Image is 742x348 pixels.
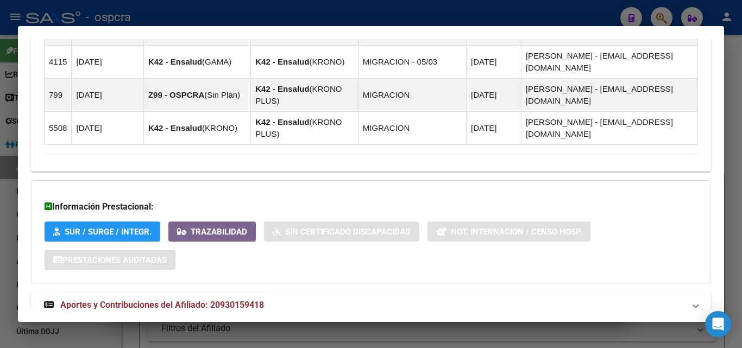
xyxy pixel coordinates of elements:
span: Sin Plan [207,90,237,99]
strong: K42 - Ensalud [255,57,309,66]
div: Open Intercom Messenger [705,311,731,337]
td: [DATE] [467,45,521,78]
td: 799 [45,78,72,111]
td: [DATE] [467,111,521,144]
td: [DATE] [72,111,144,144]
td: ( ) [143,111,250,144]
span: Trazabilidad [191,227,247,237]
strong: K42 - Ensalud [148,57,202,66]
td: 4115 [45,45,72,78]
td: [DATE] [72,78,144,111]
button: Prestaciones Auditadas [45,250,175,270]
td: 5508 [45,111,72,144]
span: SUR / SURGE / INTEGR. [65,227,152,237]
span: Prestaciones Auditadas [62,255,167,265]
span: Aportes y Contribuciones del Afiliado: 20930159418 [60,300,264,310]
td: ( ) [251,111,358,144]
span: Sin Certificado Discapacidad [285,227,411,237]
td: [PERSON_NAME] - [EMAIL_ADDRESS][DOMAIN_NAME] [521,111,697,144]
span: Not. Internacion / Censo Hosp. [451,227,582,237]
button: Sin Certificado Discapacidad [264,222,419,242]
td: [PERSON_NAME] - [EMAIL_ADDRESS][DOMAIN_NAME] [521,45,697,78]
td: MIGRACION [358,78,466,111]
td: [PERSON_NAME] - [EMAIL_ADDRESS][DOMAIN_NAME] [521,78,697,111]
strong: K42 - Ensalud [255,84,309,93]
td: ( ) [251,45,358,78]
strong: K42 - Ensalud [255,117,309,126]
strong: Z99 - OSPCRA [148,90,204,99]
span: GAMA [205,57,229,66]
span: KRONO [205,123,235,132]
td: ( ) [143,78,250,111]
button: Trazabilidad [168,222,256,242]
button: SUR / SURGE / INTEGR. [45,222,160,242]
button: Not. Internacion / Censo Hosp. [427,222,590,242]
span: KRONO [312,57,342,66]
td: [DATE] [72,45,144,78]
td: MIGRACION - 05/03 [358,45,466,78]
span: KRONO PLUS [255,84,342,105]
span: KRONO PLUS [148,18,235,39]
strong: K42 - Ensalud [148,123,202,132]
td: MIGRACION [358,111,466,144]
td: ( ) [143,45,250,78]
mat-expansion-panel-header: Aportes y Contribuciones del Afiliado: 20930159418 [31,292,711,318]
td: ( ) [251,78,358,111]
span: KRONO PLUS [255,117,342,138]
td: [DATE] [467,78,521,111]
h3: Información Prestacional: [45,200,697,213]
